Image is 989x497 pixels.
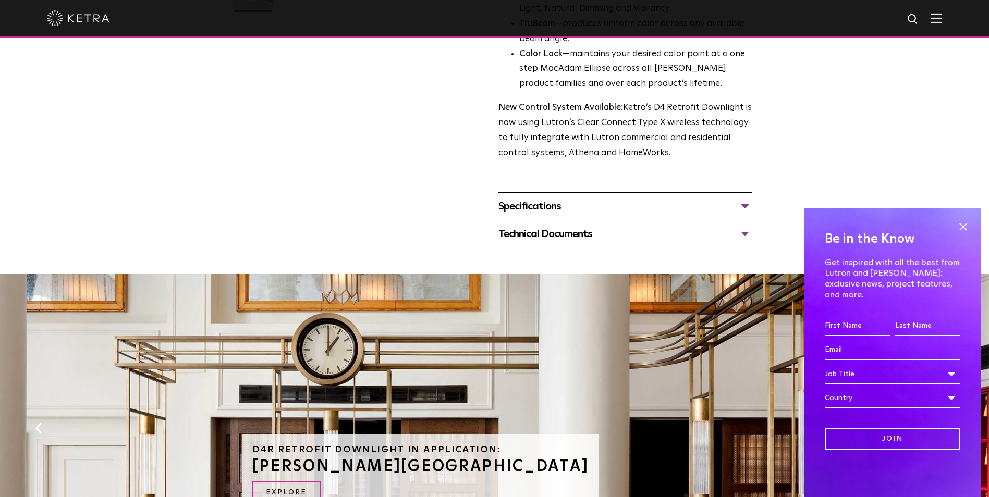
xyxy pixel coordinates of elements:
[825,257,960,301] p: Get inspired with all the best from Lutron and [PERSON_NAME]: exclusive news, project features, a...
[825,364,960,384] div: Job Title
[252,458,589,474] h3: [PERSON_NAME][GEOGRAPHIC_DATA]
[825,229,960,249] h4: Be in the Know
[825,428,960,450] input: Join
[907,13,920,26] img: search icon
[33,421,44,435] button: Previous
[498,226,752,242] div: Technical Documents
[519,49,563,58] strong: Color Lock
[825,340,960,360] input: Email
[498,101,752,161] p: Ketra’s D4 Retrofit Downlight is now using Lutron’s Clear Connect Type X wireless technology to f...
[931,13,942,23] img: Hamburger%20Nav.svg
[825,316,890,336] input: First Name
[498,103,623,112] strong: New Control System Available:
[498,198,752,215] div: Specifications
[825,388,960,408] div: Country
[519,47,752,92] li: —maintains your desired color point at a one step MacAdam Ellipse across all [PERSON_NAME] produc...
[895,316,960,336] input: Last Name
[252,445,589,454] h6: D4R Retrofit Downlight in Application:
[47,10,109,26] img: ketra-logo-2019-white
